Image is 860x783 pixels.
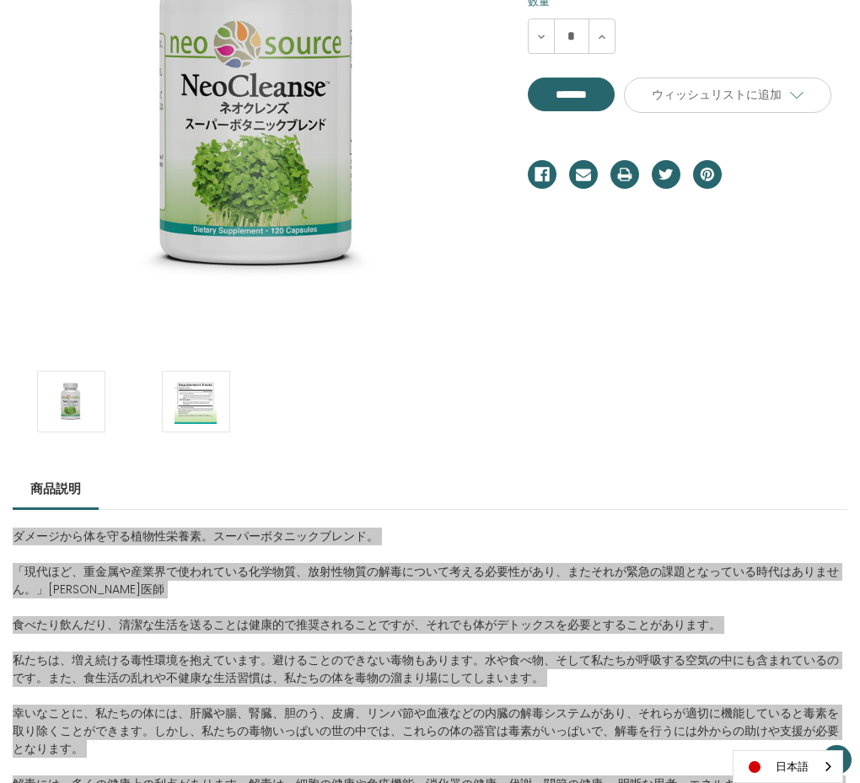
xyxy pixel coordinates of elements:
[13,563,847,598] p: 「現代ほど、重金属や産業界で使われている化学物質、放射性物質の解毒について考える必要性があり、またそれが緊急の課題となっている時代はありません。」[PERSON_NAME]医師
[13,616,721,633] span: 食べたり飲んだり、清潔な生活を送ることは健康的で推奨されることですが、それでも体がデトックスを必要とすることがあります。
[733,750,843,783] aside: Language selected: 日本語
[734,751,842,782] a: 日本語
[733,750,843,783] div: Language
[13,470,99,507] a: 商品説明
[13,652,839,686] span: 私たちは、増え続ける毒性環境を抱えています。避けることのできない毒物もあります。水や食べ物、そして私たちが呼吸する空気の中にも含まれているのです。また、食生活の乱れや不健康な生活習慣は、私たちの...
[175,373,217,430] img: 「ネオクレンズ」
[50,373,92,430] img: 「ネオクレンズ」
[13,528,379,544] span: ダメージから体を守る植物性栄養素。スーパーボタニックブレンド。
[652,87,782,102] span: ウィッシュリストに追加
[624,78,831,113] a: ウィッシュリストに追加
[610,160,639,189] a: プリント
[13,705,839,757] span: 幸いなことに、私たちの体には、肝臓や腸、腎臓、胆のう、皮膚、リンパ節や血液などの内臓の解毒システムがあり、それらが適切に機能していると毒素を取り除くことができます。しかし、私たちの毒物いっぱいの...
